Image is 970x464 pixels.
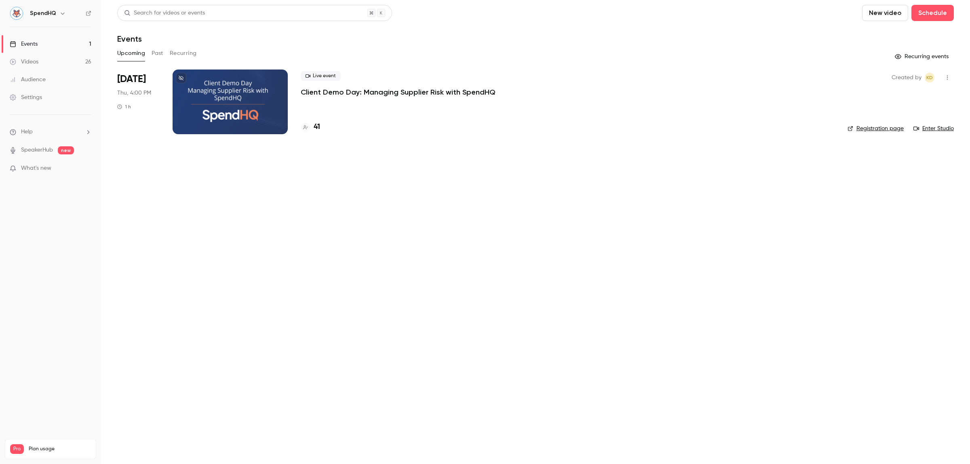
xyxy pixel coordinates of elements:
[892,73,921,82] span: Created by
[10,76,46,84] div: Audience
[891,50,954,63] button: Recurring events
[152,47,163,60] button: Past
[911,5,954,21] button: Schedule
[10,7,23,20] img: SpendHQ
[124,9,205,17] div: Search for videos or events
[21,128,33,136] span: Help
[117,70,160,134] div: Aug 28 Thu, 10:00 AM (America/New York)
[117,73,146,86] span: [DATE]
[10,128,91,136] li: help-dropdown-opener
[848,124,904,133] a: Registration page
[913,124,954,133] a: Enter Studio
[926,73,933,82] span: KD
[10,93,42,101] div: Settings
[301,122,320,133] a: 41
[21,146,53,154] a: SpeakerHub
[10,58,38,66] div: Videos
[117,89,151,97] span: Thu, 4:00 PM
[301,87,496,97] a: Client Demo Day: Managing Supplier Risk with SpendHQ
[21,164,51,173] span: What's new
[925,73,934,82] span: Kelly Divine
[117,47,145,60] button: Upcoming
[58,146,74,154] span: new
[117,103,131,110] div: 1 h
[29,446,91,452] span: Plan usage
[10,444,24,454] span: Pro
[117,34,142,44] h1: Events
[314,122,320,133] h4: 41
[301,71,341,81] span: Live event
[30,9,56,17] h6: SpendHQ
[82,165,91,172] iframe: Noticeable Trigger
[10,40,38,48] div: Events
[862,5,908,21] button: New video
[170,47,197,60] button: Recurring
